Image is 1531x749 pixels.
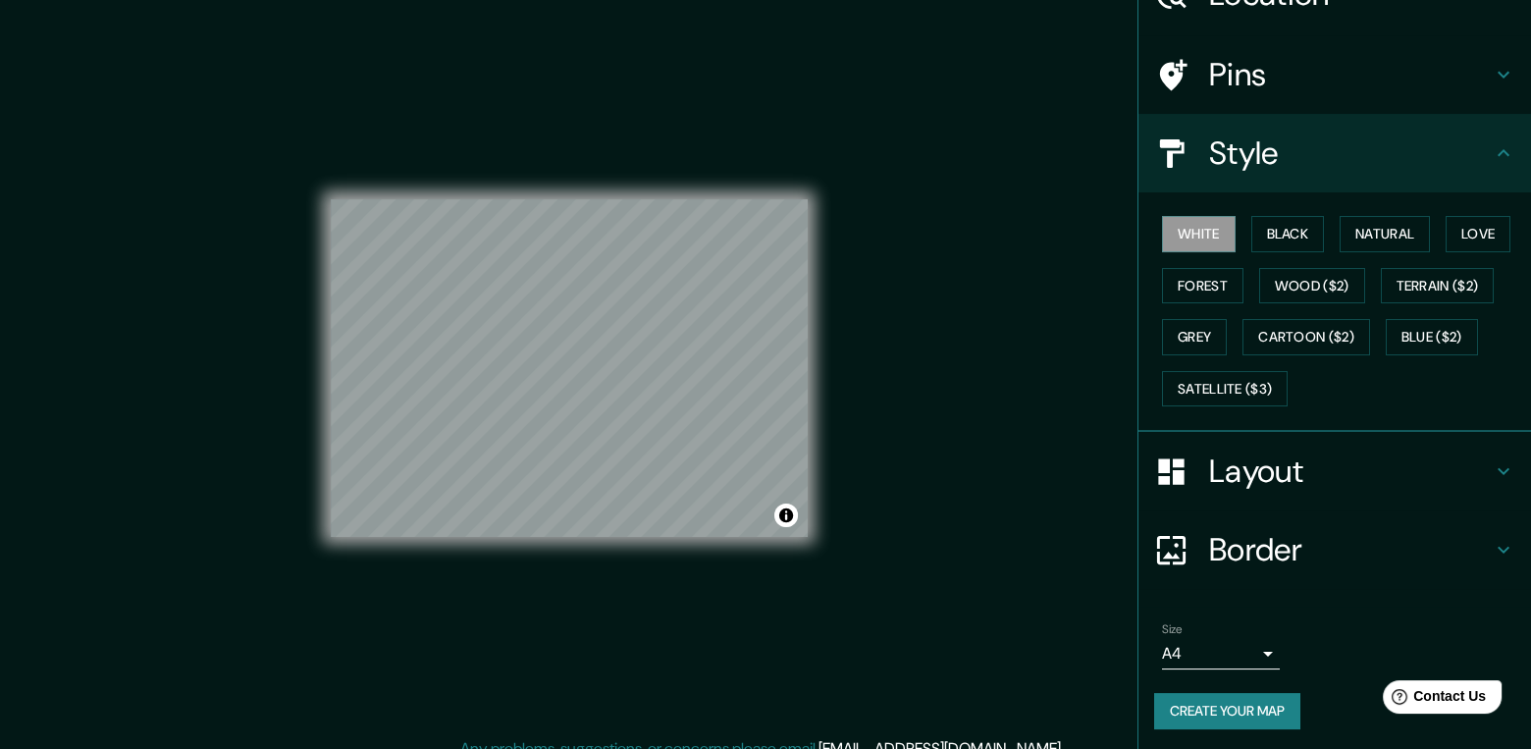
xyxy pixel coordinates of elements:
[1242,319,1370,355] button: Cartoon ($2)
[1162,371,1288,407] button: Satellite ($3)
[1209,452,1492,491] h4: Layout
[1138,114,1531,192] div: Style
[1209,55,1492,94] h4: Pins
[1162,621,1183,638] label: Size
[1138,510,1531,589] div: Border
[1251,216,1325,252] button: Black
[1340,216,1430,252] button: Natural
[1162,638,1280,669] div: A4
[1259,268,1365,304] button: Wood ($2)
[1154,693,1300,729] button: Create your map
[1162,268,1243,304] button: Forest
[1386,319,1478,355] button: Blue ($2)
[774,504,798,527] button: Toggle attribution
[1356,672,1509,727] iframe: Help widget launcher
[1162,319,1227,355] button: Grey
[1138,35,1531,114] div: Pins
[1209,134,1492,173] h4: Style
[1209,530,1492,569] h4: Border
[1446,216,1510,252] button: Love
[1162,216,1236,252] button: White
[331,199,808,537] canvas: Map
[1138,432,1531,510] div: Layout
[1381,268,1495,304] button: Terrain ($2)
